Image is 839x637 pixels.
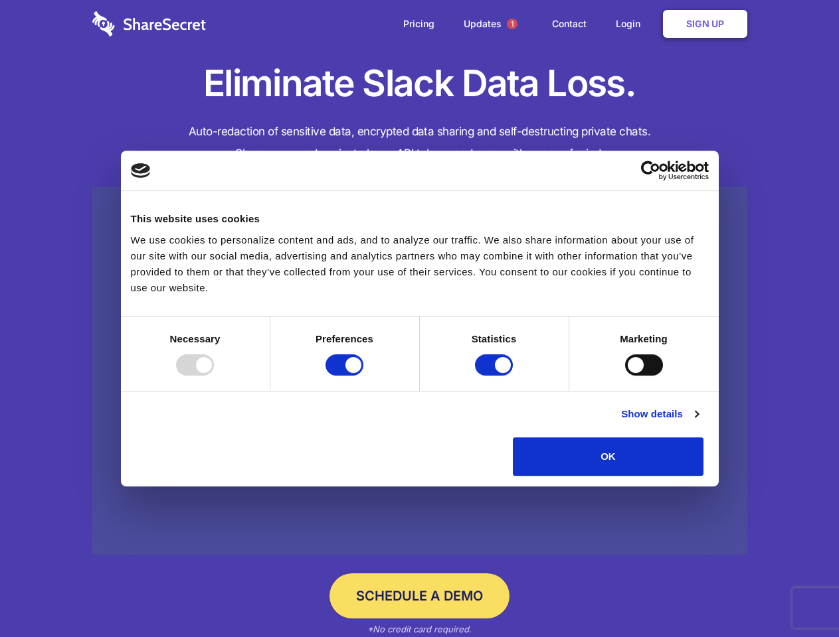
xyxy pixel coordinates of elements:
a: Show details [621,406,698,422]
strong: Marketing [620,333,668,344]
span: 1 [507,19,517,29]
a: Schedule a Demo [329,573,510,618]
strong: Statistics [472,333,517,344]
div: We use cookies to personalize content and ads, and to analyze our traffic. We also share informat... [131,232,709,296]
a: Wistia video thumbnail [92,187,747,555]
em: *No credit card required. [367,624,472,634]
a: Usercentrics Cookiebot - opens in a new window [593,161,709,180]
div: This website uses cookies [131,211,709,227]
strong: Preferences [316,333,373,344]
img: logo-wordmark-white-trans-d4663122ce5f474addd5e946df7df03e33cb6a1c49d2221995e7729f52c070b2.svg [92,11,206,36]
strong: Necessary [170,333,221,344]
a: Pricing [390,3,448,44]
a: Sign Up [663,10,747,38]
h4: Auto-redaction of sensitive data, encrypted data sharing and self-destructing private chats. Shar... [92,121,747,165]
button: OK [513,437,703,476]
a: Contact [539,3,600,44]
img: logo [131,163,151,178]
a: Login [603,3,660,44]
h1: Eliminate Slack Data Loss. [92,60,747,107]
